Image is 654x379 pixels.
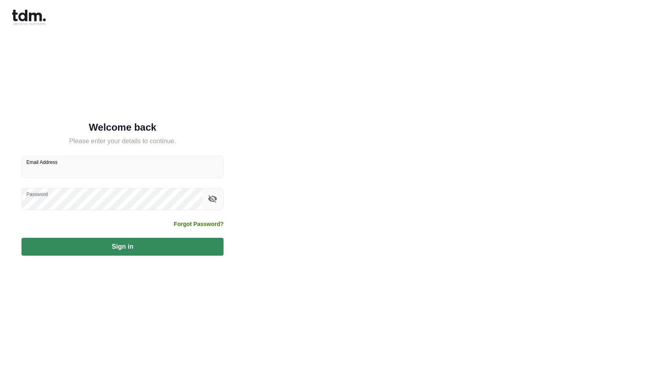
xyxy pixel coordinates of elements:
[22,136,224,146] h5: Please enter your details to continue.
[22,238,224,256] button: Sign in
[174,220,224,228] a: Forgot Password?
[206,192,219,206] button: toggle password visibility
[26,159,58,166] label: Email Address
[22,123,224,131] h5: Welcome back
[26,191,48,198] label: Password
